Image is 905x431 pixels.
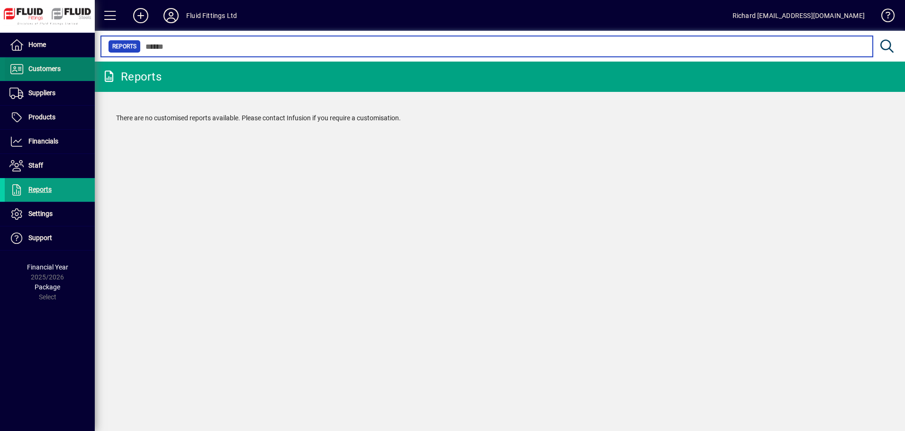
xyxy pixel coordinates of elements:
span: Home [28,41,46,48]
span: Reports [112,42,136,51]
span: Customers [28,65,61,72]
span: Reports [28,186,52,193]
span: Package [35,283,60,291]
a: Staff [5,154,95,178]
span: Financial Year [27,263,68,271]
span: Settings [28,210,53,217]
a: Financials [5,130,95,153]
a: Home [5,33,95,57]
a: Products [5,106,95,129]
a: Settings [5,202,95,226]
a: Support [5,226,95,250]
span: Financials [28,137,58,145]
div: Fluid Fittings Ltd [186,8,237,23]
div: Richard [EMAIL_ADDRESS][DOMAIN_NAME] [733,8,865,23]
a: Suppliers [5,81,95,105]
span: Suppliers [28,89,55,97]
div: There are no customised reports available. Please contact Infusion if you require a customisation. [107,104,893,133]
a: Customers [5,57,95,81]
button: Add [126,7,156,24]
div: Reports [102,69,162,84]
span: Staff [28,162,43,169]
span: Support [28,234,52,242]
span: Products [28,113,55,121]
a: Knowledge Base [874,2,893,33]
button: Profile [156,7,186,24]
